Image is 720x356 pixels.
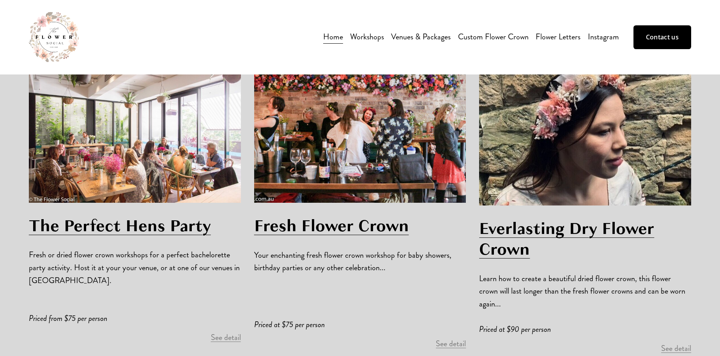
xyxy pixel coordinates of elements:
[536,30,580,44] a: Flower Letters
[479,324,551,335] em: Priced at $90 per person
[479,217,654,261] a: Everlasting Dry Flower Crown
[391,30,451,44] a: Venues & Packages
[479,273,691,336] p: Learn how to create a beautiful dried flower crown, this flower crown will last longer than the f...
[29,214,211,237] a: The Perfect Hens Party
[29,313,107,324] em: Priced from $75 per person
[661,343,691,354] a: See detail
[458,30,529,44] a: Custom Flower Crown
[633,25,691,49] a: Contact us
[436,338,466,349] a: See detail
[29,61,241,202] a: IMG_7906.jpg
[211,332,241,343] a: See detail
[350,31,384,44] span: Workshops
[254,214,409,237] a: Fresh Flower Crown
[254,249,466,275] p: Your enchanting fresh flower crown workshop for baby showers, birthday parties or any other celeb...
[254,319,325,330] em: Priced at $75 per person
[29,249,241,287] p: Fresh or dried flower crown workshops for a perfect bachelorette party activity. Host it at your ...
[323,30,343,44] a: Home
[479,61,691,205] a: dried-flower-crown.jpeg
[350,30,384,44] a: folder dropdown
[254,61,466,203] a: fresh-flower-crown-workshop.jpeg
[588,30,619,44] a: Instagram
[29,12,79,62] img: The Flower Social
